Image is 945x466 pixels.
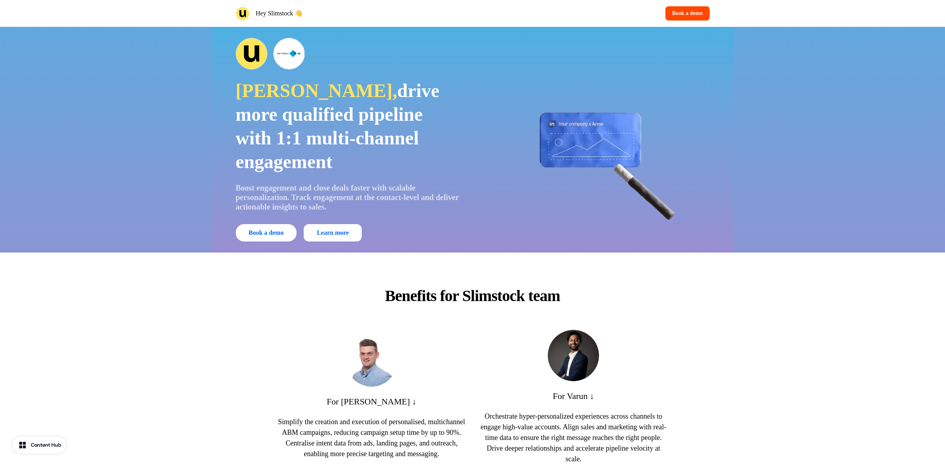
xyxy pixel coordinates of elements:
[236,80,397,101] span: [PERSON_NAME],
[665,6,710,21] button: Book a demo
[256,9,303,18] p: Hey Slimstock 👋
[236,224,297,241] button: Book a demo
[304,224,362,241] a: Learn more
[479,411,668,464] p: Orchestrate hyper-personalized experiences across channels to engage high-value accounts. Align s...
[327,396,416,407] p: For [PERSON_NAME] ↓
[236,183,462,211] p: Boost engagement and close deals faster with scalable personalization. Track engagement at the co...
[13,437,66,453] button: Content Hub
[360,284,586,308] p: Benefits for Slimstock team
[277,417,466,459] p: Simplify the creation and execution of personalised, multichannel ABM campaigns, reducing campaig...
[553,391,594,402] p: For Varun ↓
[31,441,61,449] div: Content Hub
